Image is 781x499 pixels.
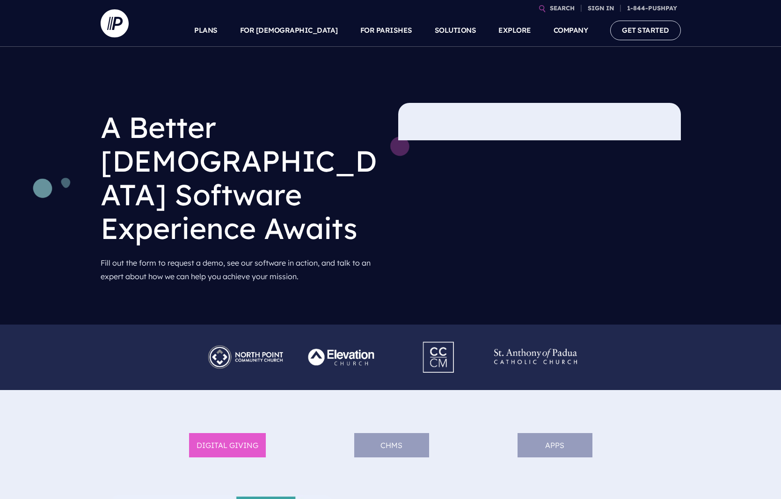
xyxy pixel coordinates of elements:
[554,14,588,47] a: COMPANY
[194,14,218,47] a: PLANS
[610,21,681,40] a: GET STARTED
[294,340,391,349] picture: Pushpay_Logo__Elevation
[354,433,429,458] li: ChMS
[189,433,266,458] li: DIGITAL GIVING
[360,14,412,47] a: FOR PARISHES
[435,14,476,47] a: SOLUTIONS
[101,253,383,287] p: Fill out the form to request a demo, see our software in action, and talk to an expert about how ...
[240,14,338,47] a: FOR [DEMOGRAPHIC_DATA]
[101,103,383,253] h1: A Better [DEMOGRAPHIC_DATA] Software Experience Awaits
[498,14,531,47] a: EXPLORE
[487,340,584,349] picture: Pushpay_Logo__StAnthony
[518,433,592,458] li: APPS
[405,336,473,345] picture: Pushpay_Logo__CCM
[197,340,294,349] picture: Pushpay_Logo__NorthPoint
